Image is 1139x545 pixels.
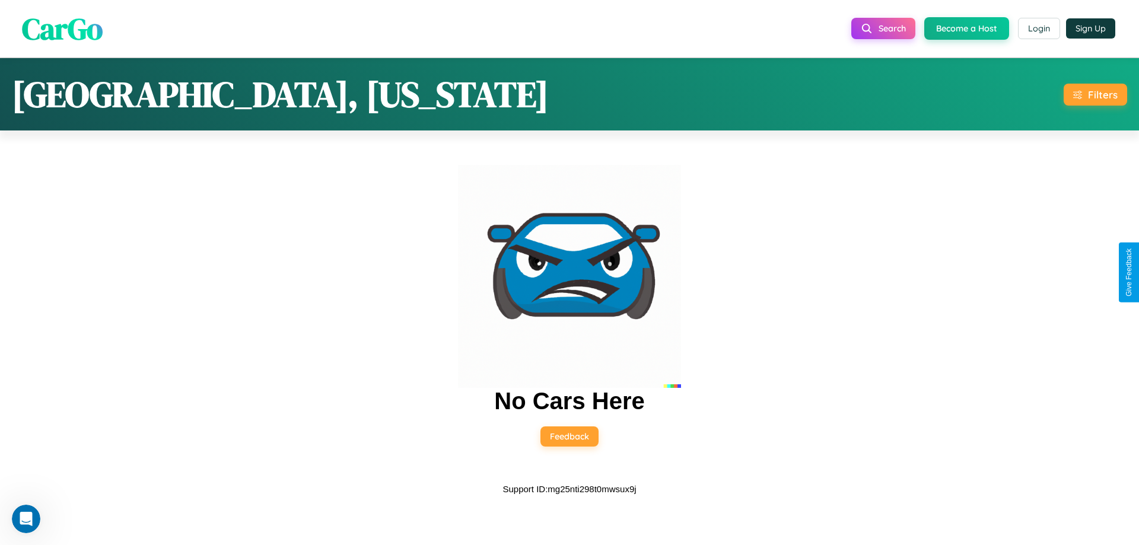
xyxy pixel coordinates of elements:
img: car [458,165,681,388]
button: Search [851,18,915,39]
button: Sign Up [1066,18,1115,39]
h2: No Cars Here [494,388,644,415]
div: Filters [1088,88,1118,101]
iframe: Intercom live chat [12,505,40,533]
span: Search [879,23,906,34]
button: Filters [1064,84,1127,106]
button: Become a Host [924,17,1009,40]
div: Give Feedback [1125,248,1133,297]
p: Support ID: mg25nti298t0mwsux9j [502,481,636,497]
h1: [GEOGRAPHIC_DATA], [US_STATE] [12,70,549,119]
button: Feedback [540,426,599,447]
button: Login [1018,18,1060,39]
span: CarGo [22,8,103,49]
